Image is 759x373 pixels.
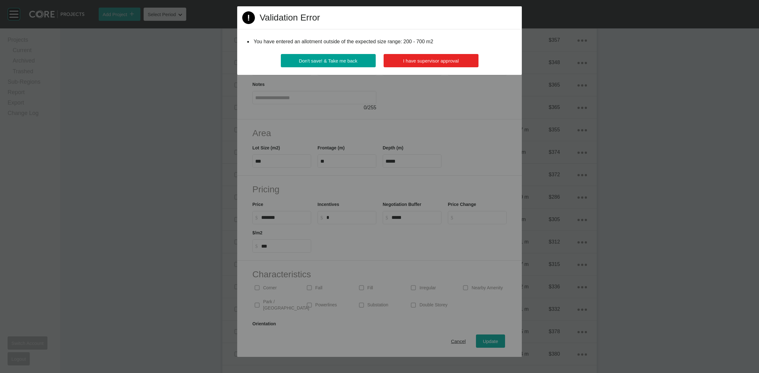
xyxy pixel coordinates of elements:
h2: Validation Error [260,11,320,24]
button: Don't save! & Take me back [281,54,376,67]
button: I have supervisor approval [384,54,478,67]
div: You have entered an allotment outside of the expected size range: 200 - 700 m2 [252,37,507,46]
span: Don't save! & Take me back [299,58,357,63]
span: I have supervisor approval [403,58,459,63]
